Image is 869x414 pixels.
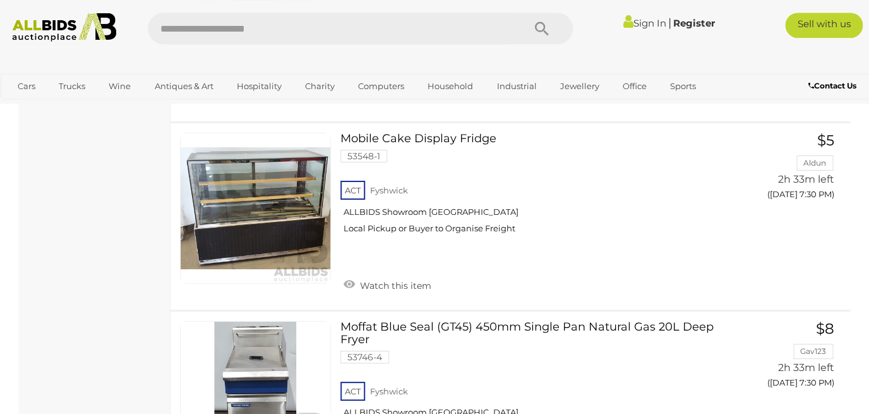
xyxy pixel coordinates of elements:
[488,76,544,97] a: Industrial
[808,81,856,90] b: Contact Us
[9,97,116,118] a: [GEOGRAPHIC_DATA]
[146,76,221,97] a: Antiques & Art
[350,133,728,243] a: Mobile Cake Display Fridge 53548-1 ACT Fyshwick ALLBIDS Showroom [GEOGRAPHIC_DATA] Local Pickup o...
[614,76,655,97] a: Office
[51,76,93,97] a: Trucks
[746,321,837,395] a: $8 Gav123 2h 33m left ([DATE] 7:30 PM)
[340,275,434,294] a: Watch this item
[6,13,123,42] img: Allbids.com.au
[746,133,837,207] a: $5 Aldun 2h 33m left ([DATE] 7:30 PM)
[350,76,412,97] a: Computers
[510,13,573,44] button: Search
[808,79,860,93] a: Contact Us
[229,76,290,97] a: Hospitality
[551,76,607,97] a: Jewellery
[100,76,139,97] a: Wine
[357,280,431,291] span: Watch this item
[816,320,834,338] span: $8
[419,76,481,97] a: Household
[817,131,834,149] span: $5
[785,13,863,38] a: Sell with us
[673,17,715,29] a: Register
[623,17,666,29] a: Sign In
[9,76,44,97] a: Cars
[662,76,704,97] a: Sports
[297,76,343,97] a: Charity
[668,16,671,30] span: |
